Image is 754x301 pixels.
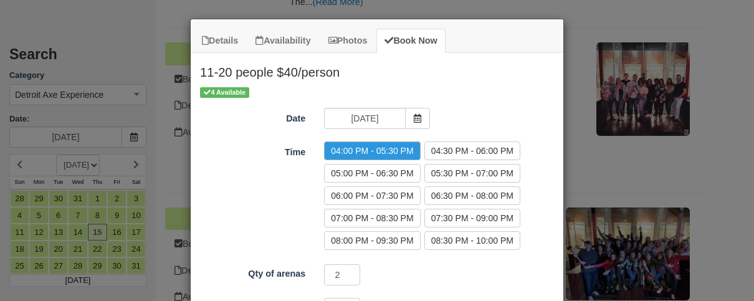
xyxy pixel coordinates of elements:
label: 05:00 PM - 06:30 PM [324,164,420,183]
label: 06:00 PM - 07:30 PM [324,186,420,205]
label: Date [191,108,315,125]
label: 04:30 PM - 06:00 PM [424,141,520,160]
label: 07:00 PM - 08:30 PM [324,209,420,227]
label: 08:30 PM - 10:00 PM [424,231,520,250]
a: Book Now [376,29,445,53]
h2: 11-20 people $40/person [191,53,563,85]
label: 07:30 PM - 09:00 PM [424,209,520,227]
a: Availability [247,29,318,53]
label: Time [191,141,315,159]
a: Photos [320,29,376,53]
span: 4 Available [200,87,249,98]
a: Details [194,29,246,53]
label: 04:00 PM - 05:30 PM [324,141,420,160]
label: 05:30 PM - 07:00 PM [424,164,520,183]
input: Qty of arenas [324,264,360,285]
label: 06:30 PM - 08:00 PM [424,186,520,205]
label: Qty of arenas [191,263,315,280]
label: 08:00 PM - 09:30 PM [324,231,420,250]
